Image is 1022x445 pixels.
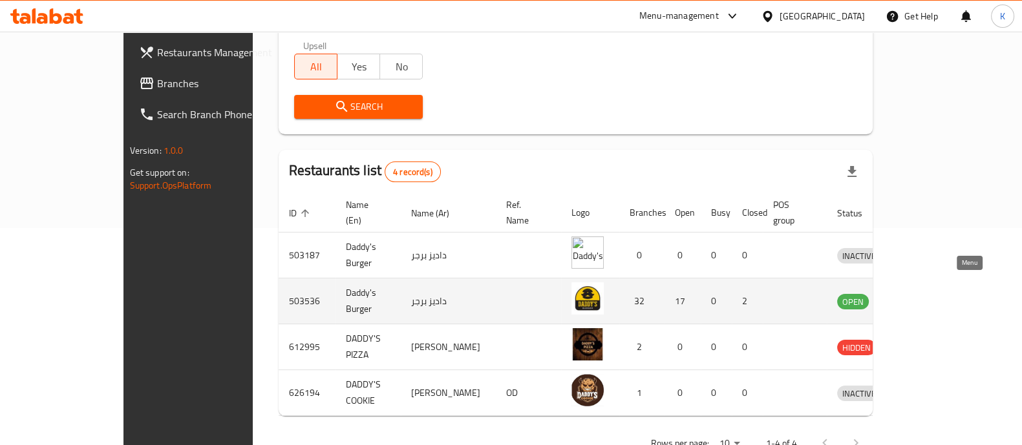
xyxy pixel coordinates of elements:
[701,233,732,278] td: 0
[1000,9,1005,23] span: K
[129,68,294,99] a: Branches
[385,161,441,182] div: Total records count
[665,324,701,370] td: 0
[335,324,401,370] td: DADDY'S PIZZA
[619,370,665,416] td: 1
[571,236,604,269] img: Daddy's Burger
[343,57,375,76] span: Yes
[837,205,879,221] span: Status
[639,8,719,24] div: Menu-management
[289,161,441,182] h2: Restaurants list
[401,370,496,416] td: [PERSON_NAME]
[129,37,294,68] a: Restaurants Management
[335,370,401,416] td: DADDY'S COOKIE
[701,193,732,233] th: Busy
[335,278,401,324] td: Daddy's Burger
[335,233,401,278] td: Daddy's Burger
[665,193,701,233] th: Open
[157,107,284,122] span: Search Branch Phone
[773,197,811,228] span: POS group
[732,324,763,370] td: 0
[619,324,665,370] td: 2
[837,386,881,401] span: INACTIVE
[279,370,335,416] td: 626194
[619,193,665,233] th: Branches
[665,233,701,278] td: 0
[294,54,337,79] button: All
[300,57,332,76] span: All
[346,197,385,228] span: Name (En)
[303,41,327,50] label: Upsell
[130,142,162,159] span: Version:
[157,76,284,91] span: Branches
[665,370,701,416] td: 0
[837,295,869,309] span: OPEN
[289,205,314,221] span: ID
[837,340,876,355] div: HIDDEN
[411,205,466,221] span: Name (Ar)
[571,374,604,406] img: DADDY'S COOKIE
[701,278,732,324] td: 0
[837,249,881,264] span: INACTIVE
[701,324,732,370] td: 0
[732,278,763,324] td: 2
[837,248,881,264] div: INACTIVE
[571,282,604,315] img: Daddy's Burger
[619,233,665,278] td: 0
[130,164,189,181] span: Get support on:
[665,278,701,324] td: 17
[836,156,868,187] div: Export file
[780,9,865,23] div: [GEOGRAPHIC_DATA]
[619,278,665,324] td: 32
[129,99,294,130] a: Search Branch Phone
[837,340,876,355] span: HIDDEN
[279,278,335,324] td: 503536
[164,142,184,159] span: 1.0.0
[130,177,212,194] a: Support.OpsPlatform
[401,233,496,278] td: داديز برجر
[401,324,496,370] td: [PERSON_NAME]
[304,99,413,115] span: Search
[279,324,335,370] td: 612995
[701,370,732,416] td: 0
[294,95,423,119] button: Search
[506,197,546,228] span: Ref. Name
[337,54,380,79] button: Yes
[279,193,941,416] table: enhanced table
[385,166,440,178] span: 4 record(s)
[279,233,335,278] td: 503187
[401,278,496,324] td: داديز برجر
[561,193,619,233] th: Logo
[496,370,561,416] td: OD
[732,193,763,233] th: Closed
[732,233,763,278] td: 0
[571,328,604,360] img: DADDY'S PIZZA
[385,57,418,76] span: No
[379,54,423,79] button: No
[732,370,763,416] td: 0
[157,45,284,60] span: Restaurants Management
